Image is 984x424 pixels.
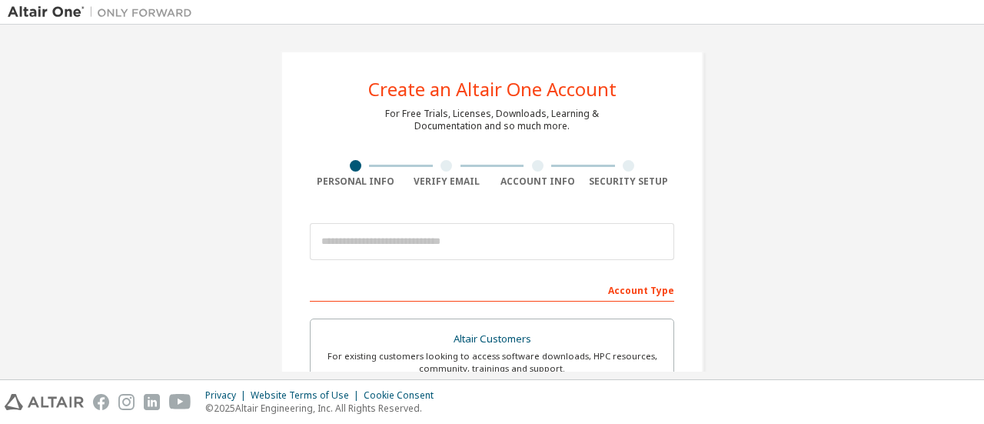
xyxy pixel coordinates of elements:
div: Cookie Consent [364,389,443,402]
div: For Free Trials, Licenses, Downloads, Learning & Documentation and so much more. [385,108,599,132]
div: Account Info [492,175,583,188]
p: © 2025 Altair Engineering, Inc. All Rights Reserved. [205,402,443,415]
div: Security Setup [583,175,675,188]
img: linkedin.svg [144,394,160,410]
div: Account Type [310,277,674,302]
img: Altair One [8,5,200,20]
div: Privacy [205,389,251,402]
div: Personal Info [310,175,401,188]
div: Create an Altair One Account [368,80,617,98]
div: Altair Customers [320,329,664,350]
img: altair_logo.svg [5,394,84,410]
div: For existing customers looking to access software downloads, HPC resources, community, trainings ... [320,350,664,375]
img: instagram.svg [118,394,135,410]
img: youtube.svg [169,394,191,410]
div: Website Terms of Use [251,389,364,402]
div: Verify Email [401,175,493,188]
img: facebook.svg [93,394,109,410]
